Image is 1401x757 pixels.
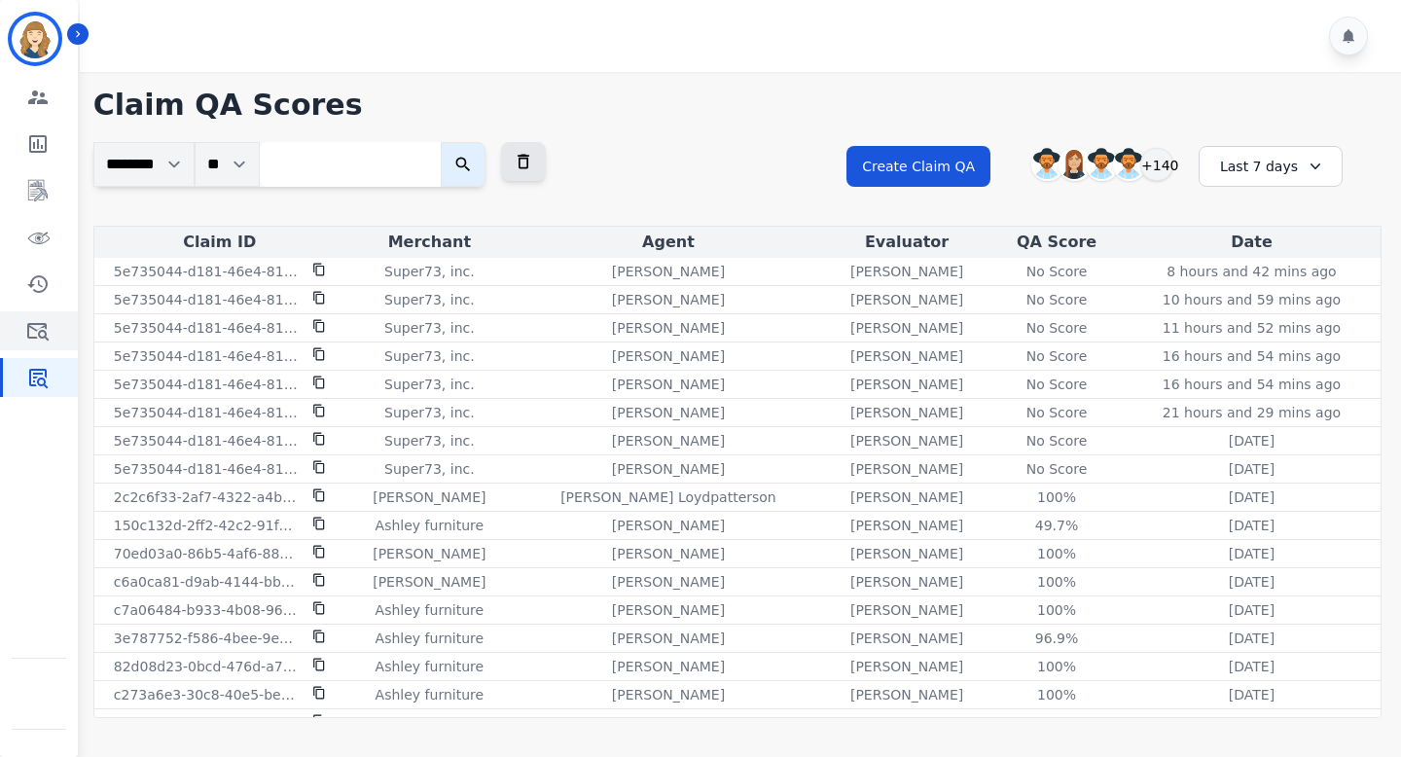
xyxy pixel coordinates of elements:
p: [PERSON_NAME] [612,290,725,309]
p: Super73, inc. [384,262,475,281]
div: +140 [1140,148,1173,181]
p: [PERSON_NAME] [373,487,485,507]
p: 5e735044-d181-46e4-8142-318a0c9b6910 [114,375,301,394]
p: [DATE] [1229,431,1275,451]
div: 100 % [1013,657,1100,676]
p: 318e46b6-5a36-4181-a75b-771754a68a80 [114,713,301,733]
p: 82d08d23-0bcd-476d-a7ac-c8a0cc74b0e9 [114,657,301,676]
p: [PERSON_NAME] [612,657,725,676]
p: Super73, inc. [384,346,475,366]
h1: Claim QA Scores [93,88,1382,123]
p: [PERSON_NAME] [850,600,963,620]
div: No Score [1013,459,1100,479]
p: Super73, inc. [384,459,475,479]
div: Merchant [349,231,510,254]
p: [PERSON_NAME] [850,544,963,563]
div: 96.9 % [1013,629,1100,648]
p: Bbwheels [397,713,462,733]
p: [DATE] [1229,572,1275,592]
p: Super73, inc. [384,431,475,451]
p: [PERSON_NAME] [612,431,725,451]
p: Ashley furniture [376,600,484,620]
p: [DATE] [1229,544,1275,563]
p: [PERSON_NAME] [612,375,725,394]
img: Bordered avatar [12,16,58,62]
p: [PERSON_NAME] [850,629,963,648]
p: [DATE] [1229,600,1275,620]
div: 100 % [1013,600,1100,620]
p: [PERSON_NAME] [850,431,963,451]
p: [PERSON_NAME] [850,572,963,592]
p: 21 hours and 29 mins ago [1163,403,1341,422]
p: [DATE] [1229,487,1275,507]
div: 100 % [1013,544,1100,563]
div: No Score [1013,262,1100,281]
p: 16 hours and 54 mins ago [1163,375,1341,394]
p: 8 hours and 42 mins ago [1167,262,1336,281]
p: [PERSON_NAME] [612,572,725,592]
p: [PERSON_NAME] [850,262,963,281]
p: [PERSON_NAME] [850,459,963,479]
div: No Score [1013,346,1100,366]
p: [PERSON_NAME] [612,516,725,535]
div: No Score [1013,318,1100,338]
p: c7a06484-b933-4b08-96e0-139341fec2b5 [114,600,301,620]
p: [PERSON_NAME] [612,629,725,648]
p: [DATE] [1229,459,1275,479]
div: 100 % [1013,713,1100,733]
p: [PERSON_NAME] [850,713,963,733]
p: 10 hours and 59 mins ago [1163,290,1341,309]
p: [PERSON_NAME] [850,375,963,394]
div: Agent [518,231,819,254]
div: 100 % [1013,487,1100,507]
p: 16 hours and 54 mins ago [1163,346,1341,366]
p: 5e735044-d181-46e4-8142-318a0c9b6910 [114,346,301,366]
p: Super73, inc. [384,318,475,338]
p: [PERSON_NAME] [612,544,725,563]
p: 5e735044-d181-46e4-8142-318a0c9b6910 [114,262,301,281]
div: No Score [1013,431,1100,451]
div: 49.7 % [1013,516,1100,535]
p: Ashley furniture [376,629,484,648]
p: 5e735044-d181-46e4-8142-318a0c9b6910 [114,403,301,422]
p: Super73, inc. [384,375,475,394]
p: [PERSON_NAME] [612,346,725,366]
p: 150c132d-2ff2-42c2-91fe-e3db560e4c99 [114,516,301,535]
p: c6a0ca81-d9ab-4144-bb89-b366ea4ba88b [114,572,301,592]
div: Evaluator [827,231,987,254]
p: 11 hours and 52 mins ago [1163,318,1341,338]
div: 100 % [1013,572,1100,592]
p: [PERSON_NAME] [850,657,963,676]
p: [PERSON_NAME] [850,685,963,704]
p: [PERSON_NAME] Loydpatterson [560,487,776,507]
p: [PERSON_NAME] [850,290,963,309]
p: [DATE] [1229,516,1275,535]
p: [DATE] [1229,629,1275,648]
div: Date [1127,231,1377,254]
div: No Score [1013,375,1100,394]
p: [PERSON_NAME] [373,572,485,592]
p: [DATE] [1229,685,1275,704]
p: 5e735044-d181-46e4-8142-318a0c9b6910 [114,431,301,451]
p: [PERSON_NAME] [850,318,963,338]
p: Ashley furniture [376,657,484,676]
div: 100 % [1013,685,1100,704]
div: No Score [1013,290,1100,309]
p: 5e735044-d181-46e4-8142-318a0c9b6910 [114,318,301,338]
div: Last 7 days [1199,146,1343,187]
p: [PERSON_NAME] [850,403,963,422]
p: [DATE] [1229,657,1275,676]
p: [PERSON_NAME] [612,318,725,338]
p: 70ed03a0-86b5-4af6-88c9-aa6ef3be45be [114,544,301,563]
p: [PERSON_NAME] [850,487,963,507]
div: No Score [1013,403,1100,422]
div: QA Score [994,231,1119,254]
p: Ashley furniture [376,516,484,535]
p: [PERSON_NAME] [373,544,485,563]
p: [PERSON_NAME] [612,713,725,733]
p: c273a6e3-30c8-40e5-be55-b51be624e91e [114,685,301,704]
p: [PERSON_NAME] [850,346,963,366]
p: Super73, inc. [384,403,475,422]
p: 2c2c6f33-2af7-4322-a4be-d5adeb3ac69e [114,487,301,507]
p: [PERSON_NAME] [850,516,963,535]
